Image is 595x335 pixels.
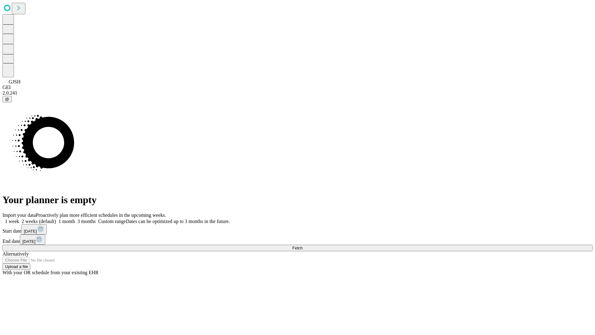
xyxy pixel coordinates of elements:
span: Fetch [292,246,302,250]
span: Alternatively [2,251,29,257]
div: GEI [2,85,593,90]
span: GJSH [9,79,20,84]
span: Custom range [98,219,126,224]
span: Dates can be optimized up to 3 months in the future. [126,219,230,224]
span: With your OR schedule from your existing EHR [2,270,99,275]
div: End date [2,234,593,245]
span: 1 month [59,219,75,224]
div: 2.0.241 [2,90,593,96]
span: @ [5,97,9,101]
button: Fetch [2,245,593,251]
h1: Your planner is empty [2,194,593,206]
span: 3 months [77,219,96,224]
button: [DATE] [21,224,47,234]
button: [DATE] [20,234,45,245]
span: 2 weeks (default) [22,219,56,224]
span: 1 week [5,219,19,224]
div: Start date [2,224,593,234]
span: [DATE] [24,229,37,234]
span: Import your data [2,212,36,218]
span: Proactively plan more efficient schedules in the upcoming weeks. [36,212,166,218]
span: [DATE] [22,239,35,244]
button: Upload a file [2,263,30,270]
button: @ [2,96,12,102]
